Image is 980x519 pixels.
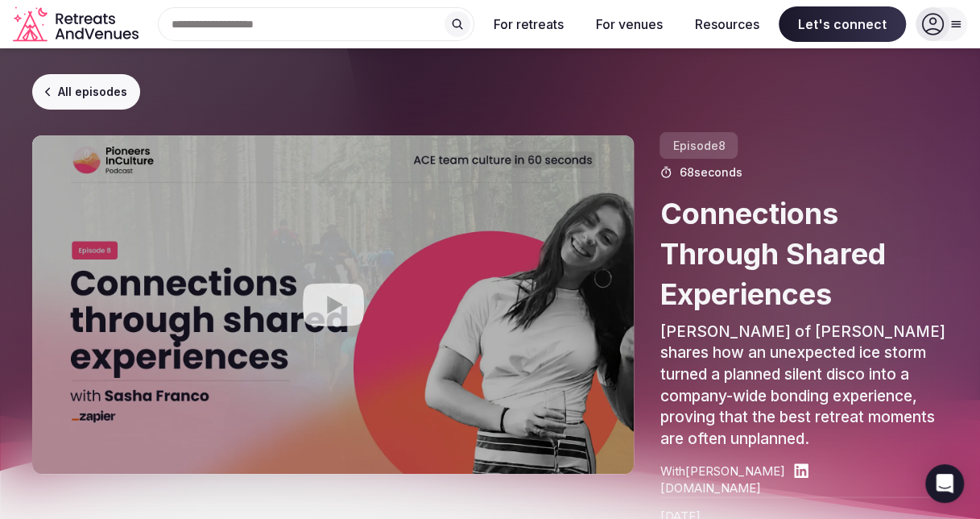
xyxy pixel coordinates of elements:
button: For venues [583,6,676,42]
p: [PERSON_NAME] of [PERSON_NAME] shares how an unexpected ice storm turned a planned silent disco i... [660,322,948,450]
a: [DOMAIN_NAME] [660,480,948,496]
span: Episode 8 [660,132,738,159]
button: Play video [32,135,634,474]
button: For retreats [481,6,577,42]
p: With [PERSON_NAME] [660,463,784,480]
span: Let's connect [779,6,906,42]
button: Resources [682,6,772,42]
a: Visit the homepage [13,6,142,43]
a: All episodes [32,74,140,110]
svg: Retreats and Venues company logo [13,6,142,43]
div: Open Intercom Messenger [925,464,964,503]
span: 68 seconds [679,164,742,181]
h2: Connections Through Shared Experiences [660,193,948,315]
